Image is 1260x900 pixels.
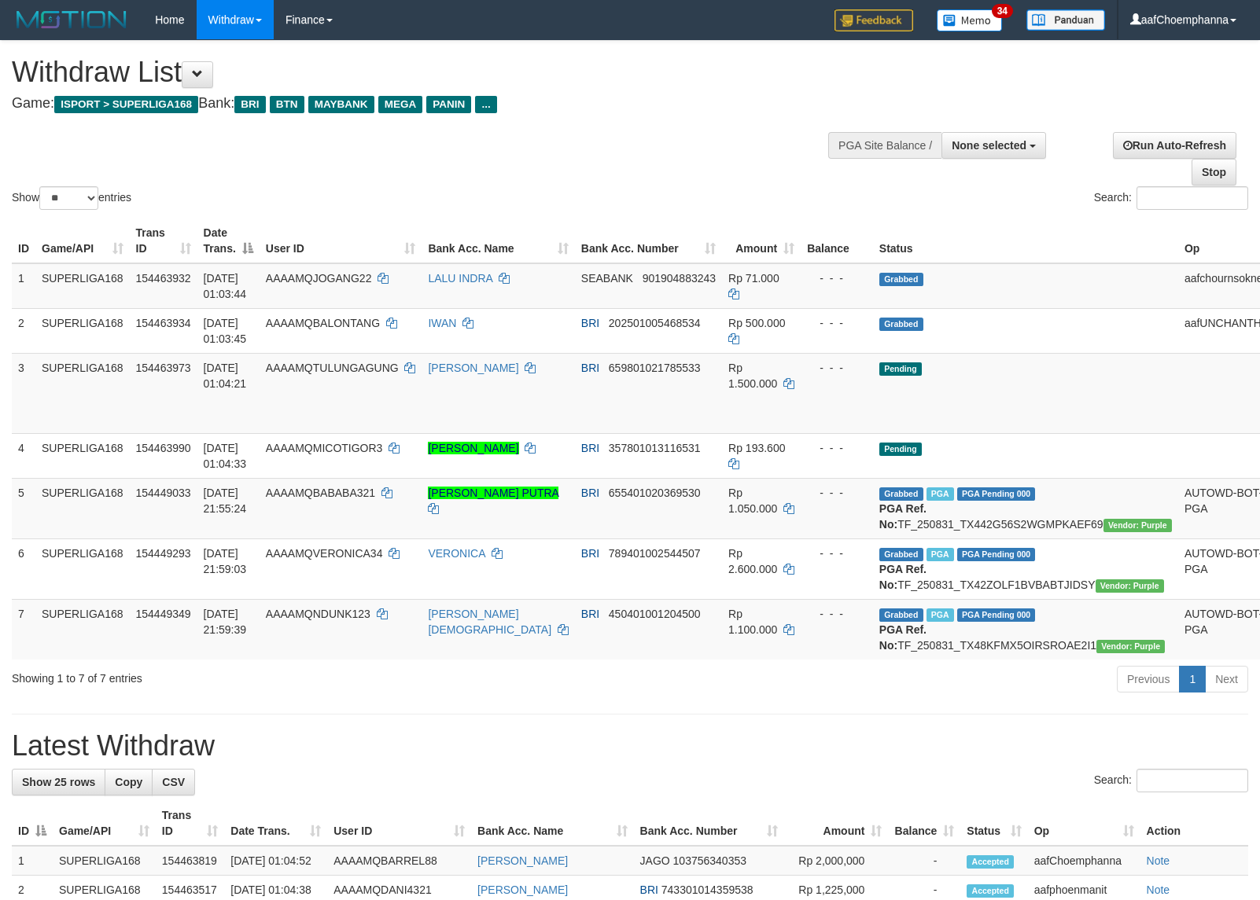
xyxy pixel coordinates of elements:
[967,855,1014,869] span: Accepted
[728,487,777,515] span: Rp 1.050.000
[12,96,824,112] h4: Game: Bank:
[136,608,191,620] span: 154449349
[12,186,131,210] label: Show entries
[609,487,701,499] span: Copy 655401020369530 to clipboard
[879,318,923,331] span: Grabbed
[22,776,95,788] span: Show 25 rows
[609,362,701,374] span: Copy 659801021785533 to clipboard
[609,608,701,620] span: Copy 450401001204500 to clipboard
[1117,666,1180,692] a: Previous
[1103,519,1172,532] span: Vendor URL: https://trx4.1velocity.biz
[105,769,153,795] a: Copy
[224,801,327,846] th: Date Trans.: activate to sort column ascending
[422,219,574,263] th: Bank Acc. Name: activate to sort column ascending
[12,846,53,876] td: 1
[957,608,1036,622] span: PGA Pending
[35,263,130,309] td: SUPERLIGA168
[426,96,471,113] span: PANIN
[428,362,518,374] a: [PERSON_NAME]
[643,272,716,285] span: Copy 901904883243 to clipboard
[12,599,35,659] td: 7
[879,362,922,376] span: Pending
[204,272,247,300] span: [DATE] 01:03:44
[834,9,913,31] img: Feedback.jpg
[12,308,35,353] td: 2
[581,272,633,285] span: SEABANK
[54,96,198,113] span: ISPORT > SUPERLIGA168
[12,433,35,478] td: 4
[873,219,1178,263] th: Status
[807,440,867,456] div: - - -
[807,360,867,376] div: - - -
[266,442,383,454] span: AAAAMQMICOTIGOR3
[828,132,941,159] div: PGA Site Balance /
[873,599,1178,659] td: TF_250831_TX48KFMX5OIRSROAE2I1
[308,96,374,113] span: MAYBANK
[204,362,247,390] span: [DATE] 01:04:21
[1179,666,1206,692] a: 1
[609,317,701,329] span: Copy 202501005468534 to clipboard
[873,478,1178,538] td: TF_250831_TX442G56S2WGMPKAEF69
[1094,186,1248,210] label: Search:
[12,801,53,846] th: ID: activate to sort column descending
[12,769,105,795] a: Show 25 rows
[1147,854,1170,867] a: Note
[879,548,923,561] span: Grabbed
[728,608,777,636] span: Rp 1.100.000
[728,272,779,285] span: Rp 71.000
[728,317,785,329] span: Rp 500.000
[39,186,98,210] select: Showentries
[53,846,156,876] td: SUPERLIGA168
[35,599,130,659] td: SUPERLIGA168
[581,547,599,560] span: BRI
[266,272,372,285] span: AAAAMQJOGANG22
[266,317,380,329] span: AAAAMQBALONTANG
[428,487,558,499] a: [PERSON_NAME] PUTRA
[937,9,1003,31] img: Button%20Memo.svg
[1028,801,1140,846] th: Op: activate to sort column ascending
[1205,666,1248,692] a: Next
[1147,883,1170,896] a: Note
[35,219,130,263] th: Game/API: activate to sort column ascending
[130,219,197,263] th: Trans ID: activate to sort column ascending
[12,263,35,309] td: 1
[673,854,746,867] span: Copy 103756340353 to clipboard
[477,854,568,867] a: [PERSON_NAME]
[12,219,35,263] th: ID
[12,538,35,599] td: 6
[888,801,960,846] th: Balance: activate to sort column ascending
[12,478,35,538] td: 5
[136,487,191,499] span: 154449033
[115,776,142,788] span: Copy
[879,502,927,531] b: PGA Ref. No:
[136,547,191,560] span: 154449293
[634,801,785,846] th: Bank Acc. Number: activate to sort column ascending
[162,776,185,788] span: CSV
[35,308,130,353] td: SUPERLIGA168
[12,57,824,88] h1: Withdraw List
[728,442,785,454] span: Rp 193.600
[471,801,634,846] th: Bank Acc. Name: activate to sort column ascending
[224,846,327,876] td: [DATE] 01:04:52
[204,487,247,515] span: [DATE] 21:55:24
[807,315,867,331] div: - - -
[873,538,1178,599] td: TF_250831_TX42ZOLF1BVBABTJIDSY
[204,547,247,575] span: [DATE] 21:59:03
[12,353,35,433] td: 3
[640,883,658,896] span: BRI
[728,362,777,390] span: Rp 1.500.000
[136,272,191,285] span: 154463932
[156,846,224,876] td: 154463819
[35,433,130,478] td: SUPERLIGA168
[428,608,551,636] a: [PERSON_NAME][DEMOGRAPHIC_DATA]
[327,846,471,876] td: AAAAMQBARREL88
[1028,846,1140,876] td: aafChoemphanna
[581,317,599,329] span: BRI
[807,485,867,501] div: - - -
[1096,579,1164,593] span: Vendor URL: https://trx4.1velocity.biz
[1140,801,1248,846] th: Action
[801,219,873,263] th: Balance
[428,547,484,560] a: VERONICA
[266,608,370,620] span: AAAAMQNDUNK123
[136,442,191,454] span: 154463990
